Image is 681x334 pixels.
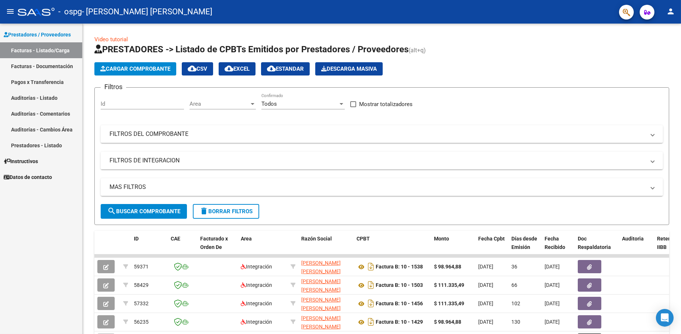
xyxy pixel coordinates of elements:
[225,66,250,72] span: EXCEL
[656,309,674,327] div: Open Intercom Messenger
[6,7,15,16] mat-icon: menu
[545,300,560,306] span: [DATE]
[134,264,149,270] span: 59371
[58,4,82,20] span: - ospg
[94,36,128,43] a: Video tutorial
[134,282,149,288] span: 58429
[409,47,426,54] span: (alt+q)
[182,62,213,75] button: CSV
[110,183,645,191] mat-panel-title: MAS FILTROS
[478,300,493,306] span: [DATE]
[261,62,310,75] button: Estandar
[301,278,341,293] span: [PERSON_NAME] [PERSON_NAME]
[107,208,180,215] span: Buscar Comprobante
[238,231,288,263] datatable-header-cell: Area
[301,297,341,311] span: [PERSON_NAME] [PERSON_NAME]
[376,319,423,325] strong: Factura B: 10 - 1429
[376,264,423,270] strong: Factura B: 10 - 1538
[301,296,351,311] div: 27299522844
[301,315,341,330] span: [PERSON_NAME] [PERSON_NAME]
[241,236,252,242] span: Area
[199,208,253,215] span: Borrar Filtros
[376,301,423,307] strong: Factura B: 10 - 1456
[545,236,565,250] span: Fecha Recibido
[508,231,542,263] datatable-header-cell: Días desde Emisión
[193,204,259,219] button: Borrar Filtros
[657,236,681,250] span: Retencion IIBB
[622,236,644,242] span: Auditoria
[575,231,619,263] datatable-header-cell: Doc Respaldatoria
[511,236,537,250] span: Días desde Emisión
[354,231,431,263] datatable-header-cell: CPBT
[619,231,654,263] datatable-header-cell: Auditoria
[101,125,663,143] mat-expansion-panel-header: FILTROS DEL COMPROBANTE
[298,231,354,263] datatable-header-cell: Razón Social
[267,64,276,73] mat-icon: cloud_download
[301,259,351,274] div: 27299522844
[101,204,187,219] button: Buscar Comprobante
[315,62,383,75] button: Descarga Masiva
[542,231,575,263] datatable-header-cell: Fecha Recibido
[134,300,149,306] span: 57332
[94,44,409,55] span: PRESTADORES -> Listado de CPBTs Emitidos por Prestadores / Proveedores
[321,66,377,72] span: Descarga Masiva
[101,82,126,92] h3: Filtros
[431,231,475,263] datatable-header-cell: Monto
[301,236,332,242] span: Razón Social
[134,319,149,325] span: 56235
[359,100,413,109] span: Mostrar totalizadores
[301,277,351,293] div: 27299522844
[376,282,423,288] strong: Factura B: 10 - 1503
[478,236,505,242] span: Fecha Cpbt
[478,319,493,325] span: [DATE]
[101,152,663,169] mat-expansion-panel-header: FILTROS DE INTEGRACION
[545,319,560,325] span: [DATE]
[357,236,370,242] span: CPBT
[4,157,38,165] span: Instructivos
[545,264,560,270] span: [DATE]
[434,319,461,325] strong: $ 98.964,88
[107,207,116,215] mat-icon: search
[511,319,520,325] span: 130
[199,207,208,215] mat-icon: delete
[197,231,238,263] datatable-header-cell: Facturado x Orden De
[4,173,52,181] span: Datos de contacto
[134,236,139,242] span: ID
[100,66,170,72] span: Cargar Comprobante
[200,236,228,250] span: Facturado x Orden De
[241,264,272,270] span: Integración
[301,260,341,274] span: [PERSON_NAME] [PERSON_NAME]
[511,282,517,288] span: 66
[434,282,464,288] strong: $ 111.335,49
[241,319,272,325] span: Integración
[188,64,197,73] mat-icon: cloud_download
[366,261,376,273] i: Descargar documento
[545,282,560,288] span: [DATE]
[131,231,168,263] datatable-header-cell: ID
[101,178,663,196] mat-expansion-panel-header: MAS FILTROS
[82,4,212,20] span: - [PERSON_NAME] [PERSON_NAME]
[225,64,233,73] mat-icon: cloud_download
[666,7,675,16] mat-icon: person
[171,236,180,242] span: CAE
[301,314,351,330] div: 27299522844
[366,279,376,291] i: Descargar documento
[478,264,493,270] span: [DATE]
[190,101,249,107] span: Area
[511,264,517,270] span: 36
[4,31,71,39] span: Prestadores / Proveedores
[94,62,176,75] button: Cargar Comprobante
[219,62,256,75] button: EXCEL
[434,264,461,270] strong: $ 98.964,88
[434,300,464,306] strong: $ 111.335,49
[241,300,272,306] span: Integración
[110,130,645,138] mat-panel-title: FILTROS DEL COMPROBANTE
[315,62,383,75] app-download-masive: Descarga masiva de comprobantes (adjuntos)
[188,66,207,72] span: CSV
[478,282,493,288] span: [DATE]
[267,66,304,72] span: Estandar
[434,236,449,242] span: Monto
[366,298,376,309] i: Descargar documento
[511,300,520,306] span: 102
[366,316,376,328] i: Descargar documento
